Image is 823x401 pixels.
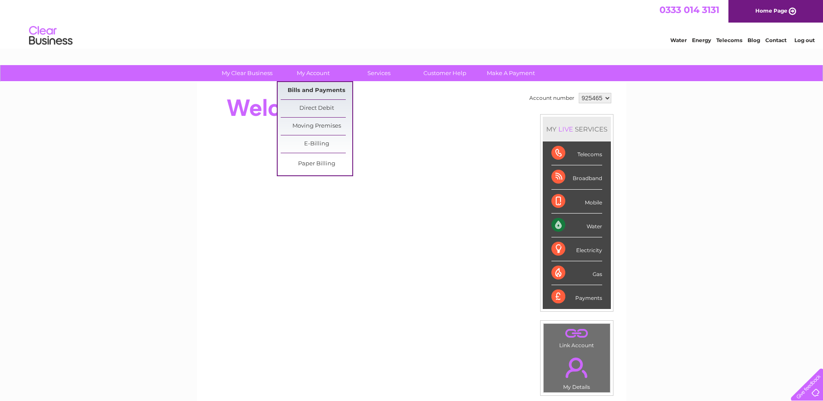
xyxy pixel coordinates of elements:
[765,37,787,43] a: Contact
[281,155,352,173] a: Paper Billing
[692,37,711,43] a: Energy
[281,135,352,153] a: E-Billing
[551,190,602,214] div: Mobile
[527,91,577,105] td: Account number
[551,261,602,285] div: Gas
[546,326,608,341] a: .
[409,65,481,81] a: Customer Help
[343,65,415,81] a: Services
[281,118,352,135] a: Moving Premises
[557,125,575,133] div: LIVE
[29,23,73,49] img: logo.png
[543,350,610,393] td: My Details
[277,65,349,81] a: My Account
[281,100,352,117] a: Direct Debit
[211,65,283,81] a: My Clear Business
[659,4,719,15] a: 0333 014 3131
[551,214,602,237] div: Water
[475,65,547,81] a: Make A Payment
[716,37,742,43] a: Telecoms
[551,285,602,309] div: Payments
[543,117,611,141] div: MY SERVICES
[748,37,760,43] a: Blog
[794,37,815,43] a: Log out
[551,165,602,189] div: Broadband
[207,5,617,42] div: Clear Business is a trading name of Verastar Limited (registered in [GEOGRAPHIC_DATA] No. 3667643...
[543,323,610,351] td: Link Account
[546,352,608,383] a: .
[551,141,602,165] div: Telecoms
[281,82,352,99] a: Bills and Payments
[551,237,602,261] div: Electricity
[670,37,687,43] a: Water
